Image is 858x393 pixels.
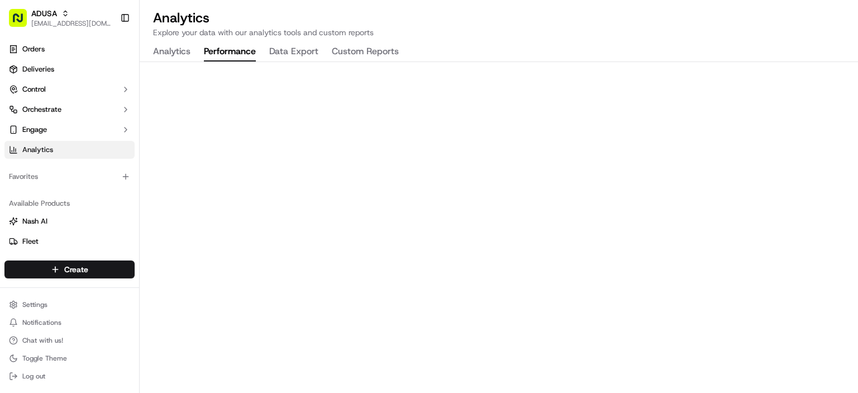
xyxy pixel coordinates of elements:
button: Start new chat [190,110,203,124]
button: ADUSA [31,8,57,19]
button: Nash AI [4,212,135,230]
span: Toggle Theme [22,354,67,363]
span: Notifications [22,318,61,327]
span: Settings [22,300,47,309]
span: Engage [22,125,47,135]
button: Toggle Theme [4,351,135,366]
a: 💻API Documentation [90,158,184,178]
button: Chat with us! [4,333,135,348]
button: ADUSA[EMAIL_ADDRESS][DOMAIN_NAME] [4,4,116,31]
iframe: Performance [140,62,858,393]
span: Deliveries [22,64,54,74]
p: Explore your data with our analytics tools and custom reports [153,27,845,38]
span: Create [64,264,88,275]
a: 📗Knowledge Base [7,158,90,178]
button: Data Export [269,42,318,61]
a: Deliveries [4,60,135,78]
button: Performance [204,42,256,61]
div: 📗 [11,163,20,172]
button: Control [4,81,135,98]
span: Nash AI [22,216,47,226]
button: Settings [4,297,135,312]
span: Log out [22,372,45,381]
button: Orchestrate [4,101,135,119]
button: Analytics [153,42,190,61]
button: Log out [4,368,135,384]
div: Available Products [4,195,135,212]
h2: Analytics [153,9,845,27]
button: Create [4,261,135,278]
span: API Documentation [106,162,179,173]
button: Fleet [4,233,135,250]
span: Analytics [22,145,53,155]
span: Chat with us! [22,336,63,345]
a: Analytics [4,141,135,159]
a: Powered byPylon [79,189,135,198]
a: Orders [4,40,135,58]
div: 💻 [94,163,103,172]
span: Orders [22,44,45,54]
span: Knowledge Base [22,162,85,173]
span: Pylon [111,190,135,198]
span: Orchestrate [22,105,61,115]
span: Fleet [22,236,39,247]
button: [EMAIL_ADDRESS][DOMAIN_NAME] [31,19,111,28]
a: Fleet [9,236,130,247]
button: Engage [4,121,135,139]
span: Control [22,84,46,94]
a: Nash AI [9,216,130,226]
button: Notifications [4,315,135,330]
div: Favorites [4,168,135,186]
button: Custom Reports [332,42,399,61]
